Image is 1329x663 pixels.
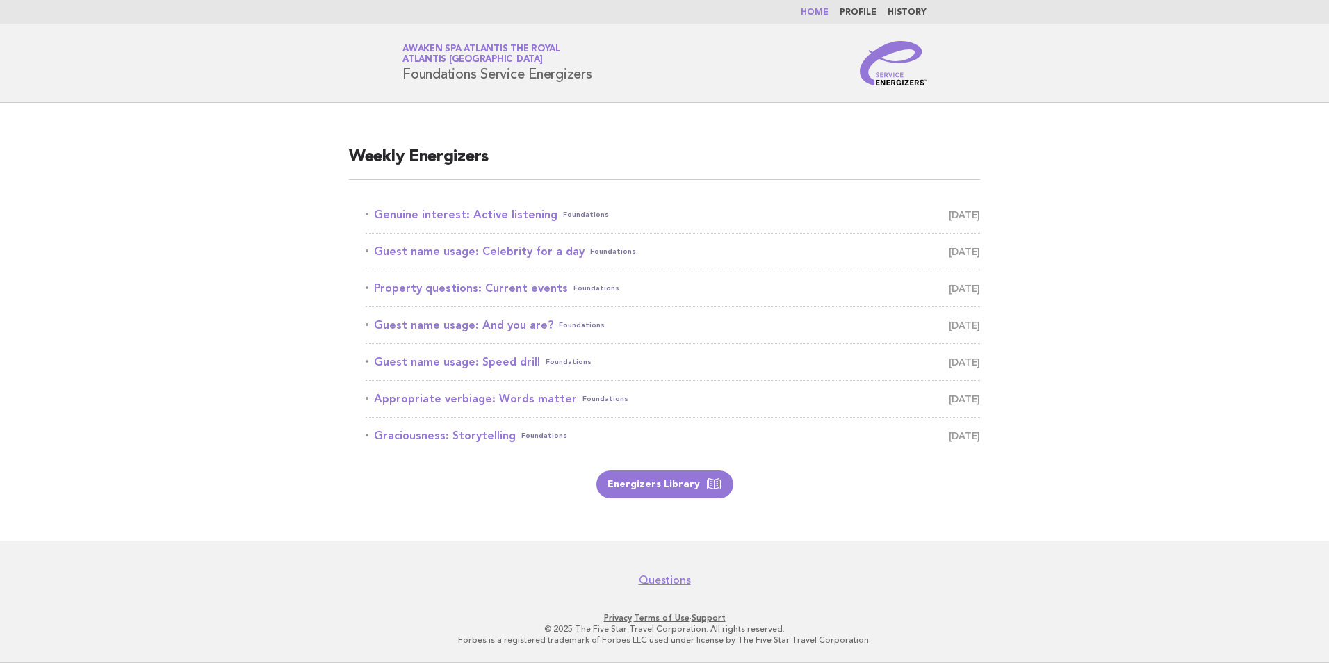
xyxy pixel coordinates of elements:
[559,316,605,335] span: Foundations
[366,389,980,409] a: Appropriate verbiage: Words matterFoundations [DATE]
[239,612,1090,623] p: · ·
[366,316,980,335] a: Guest name usage: And you are?Foundations [DATE]
[860,41,927,85] img: Service Energizers
[582,389,628,409] span: Foundations
[366,205,980,224] a: Genuine interest: Active listeningFoundations [DATE]
[563,205,609,224] span: Foundations
[366,242,980,261] a: Guest name usage: Celebrity for a dayFoundations [DATE]
[949,279,980,298] span: [DATE]
[949,205,980,224] span: [DATE]
[239,623,1090,635] p: © 2025 The Five Star Travel Corporation. All rights reserved.
[573,279,619,298] span: Foundations
[634,613,690,623] a: Terms of Use
[546,352,592,372] span: Foundations
[402,56,543,65] span: Atlantis [GEOGRAPHIC_DATA]
[949,352,980,372] span: [DATE]
[604,613,632,623] a: Privacy
[366,426,980,445] a: Graciousness: StorytellingFoundations [DATE]
[949,242,980,261] span: [DATE]
[888,8,927,17] a: History
[949,316,980,335] span: [DATE]
[366,352,980,372] a: Guest name usage: Speed drillFoundations [DATE]
[949,426,980,445] span: [DATE]
[366,279,980,298] a: Property questions: Current eventsFoundations [DATE]
[402,44,560,64] a: Awaken SPA Atlantis the RoyalAtlantis [GEOGRAPHIC_DATA]
[801,8,829,17] a: Home
[239,635,1090,646] p: Forbes is a registered trademark of Forbes LLC used under license by The Five Star Travel Corpora...
[349,146,980,180] h2: Weekly Energizers
[840,8,877,17] a: Profile
[521,426,567,445] span: Foundations
[639,573,691,587] a: Questions
[590,242,636,261] span: Foundations
[596,470,733,498] a: Energizers Library
[402,45,592,81] h1: Foundations Service Energizers
[949,389,980,409] span: [DATE]
[692,613,726,623] a: Support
